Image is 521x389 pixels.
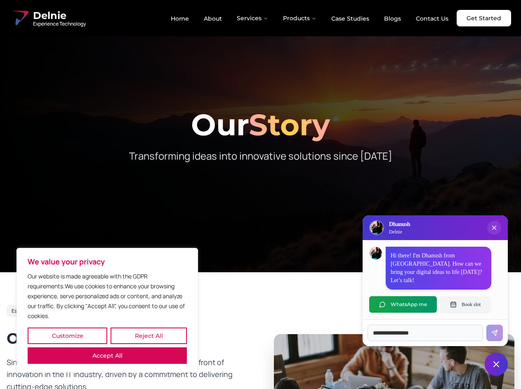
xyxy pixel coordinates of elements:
button: WhatsApp me [369,296,437,313]
img: Delnie Logo [10,8,30,28]
nav: Main [164,10,455,26]
button: Services [230,10,275,26]
p: Delnie [389,229,410,235]
h2: Our Journey [7,330,248,347]
img: Delnie Logo [370,221,383,234]
h3: Dhanush [389,220,410,229]
p: Transforming ideas into innovative solutions since [DATE] [102,149,419,163]
p: Our website is made agreeable with the GDPR requirements.We use cookies to enhance your browsing ... [28,271,187,321]
span: Est. 2017 [12,308,32,314]
button: Products [276,10,323,26]
span: Story [249,106,330,143]
a: About [197,12,229,26]
a: Case Studies [325,12,376,26]
a: Home [164,12,196,26]
a: Get Started [457,10,511,26]
a: Delnie Logo Full [10,8,86,28]
a: Contact Us [409,12,455,26]
span: Delnie [33,9,86,22]
button: Book slot [440,296,490,313]
p: We value your privacy [28,257,187,266]
button: Accept All [28,347,187,364]
img: Dhanush [370,247,382,259]
button: Customize [28,328,107,344]
span: Experience Technology [33,21,86,27]
button: Close chat [485,353,508,376]
p: Hi there! I'm Dhanush from [GEOGRAPHIC_DATA]. How can we bring your digital ideas to life [DATE]?... [391,252,486,285]
h1: Our [7,110,514,139]
a: Blogs [377,12,408,26]
button: Reject All [111,328,187,344]
button: Close chat popup [487,221,501,235]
